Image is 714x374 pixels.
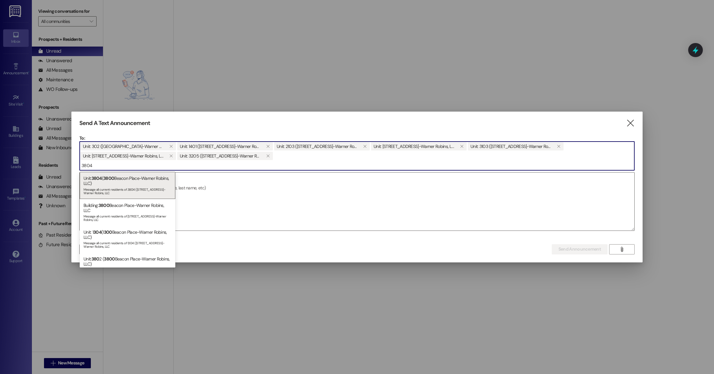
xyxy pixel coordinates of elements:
div: Unit: 2 ( Beacon Place-Warner Robins, LLC) [80,253,175,279]
div: Message all current residents of 3802 ([STREET_ADDRESS]-Warner Robins, LLC [84,267,171,275]
button: Unit: 1401 (1400 Beacon Place-Warner Robins, LLC) [263,142,273,150]
div: Message all current residents of 1304 ([STREET_ADDRESS]-Warner Robins, LLC [84,240,171,249]
div: Building: Beacon Place-Warner Robins, LLC [80,199,175,226]
button: Unit: 302 (300 Beacon Place-Warner Robins, LLC) [166,142,176,150]
span: 304 [93,229,101,235]
span: 3800 [98,202,109,208]
div: Unit: 1 (1 Beacon Place-Warner Robins, LLC) [80,226,175,253]
i:  [460,144,463,149]
span: Unit: 302 (300 Beacon Place-Warner Robins, LLC) [83,142,164,150]
div: Message all current residents of [STREET_ADDRESS]-Warner Robins, LLC [84,213,171,222]
span: Unit: 1401 (1400 Beacon Place-Warner Robins, LLC) [180,142,261,150]
button: Unit: 2802 (2800 Beacon Place-Warner Robins, LLC) [457,142,467,150]
span: Unit: 2802 (2800 Beacon Place-Warner Robins, LLC) [374,142,455,150]
i:  [363,144,367,149]
span: Send Announcement [558,246,601,253]
button: Send Announcement [552,244,608,254]
i:  [626,120,635,127]
span: 380 [91,256,99,262]
span: 300 [104,229,112,235]
span: 3800 [104,256,115,262]
span: 3804 [91,175,102,181]
i:  [619,247,624,252]
button: Unit: 3201 (3200 Beacon Place-Warner Robins, LLC) [166,152,176,160]
button: Unit: 2103 (2100 Beacon Place-Warner Robins, LLC) [360,142,370,150]
h3: Send A Text Announcement [79,120,150,127]
span: 3800 [103,175,114,181]
p: To: [79,135,635,141]
i:  [266,153,270,158]
input: Type to select the units, buildings, or communities you want to message. (e.g. 'Unit 1A', 'Buildi... [80,161,634,170]
button: Unit: 3103 (3100 Beacon Place-Warner Robins, LLC) [554,142,564,150]
span: Unit: 2103 (2100 Beacon Place-Warner Robins, LLC) [277,142,358,150]
button: Unit: 3205 (3200 Beacon Place-Warner Robins, LLC) [263,152,273,160]
div: Message all current residents of 3804 ([STREET_ADDRESS]-Warner Robins, LLC [84,186,171,195]
div: Unit: ( Beacon Place-Warner Robins, LLC) [80,172,175,199]
span: Unit: 3205 (3200 Beacon Place-Warner Robins, LLC) [180,152,261,160]
label: Select announcement type (optional) [79,234,154,244]
i:  [557,144,560,149]
i:  [169,153,173,158]
span: Unit: 3103 (3100 Beacon Place-Warner Robins, LLC) [470,142,551,150]
i:  [169,144,173,149]
i:  [266,144,270,149]
span: Unit: 3201 (3200 Beacon Place-Warner Robins, LLC) [83,152,164,160]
